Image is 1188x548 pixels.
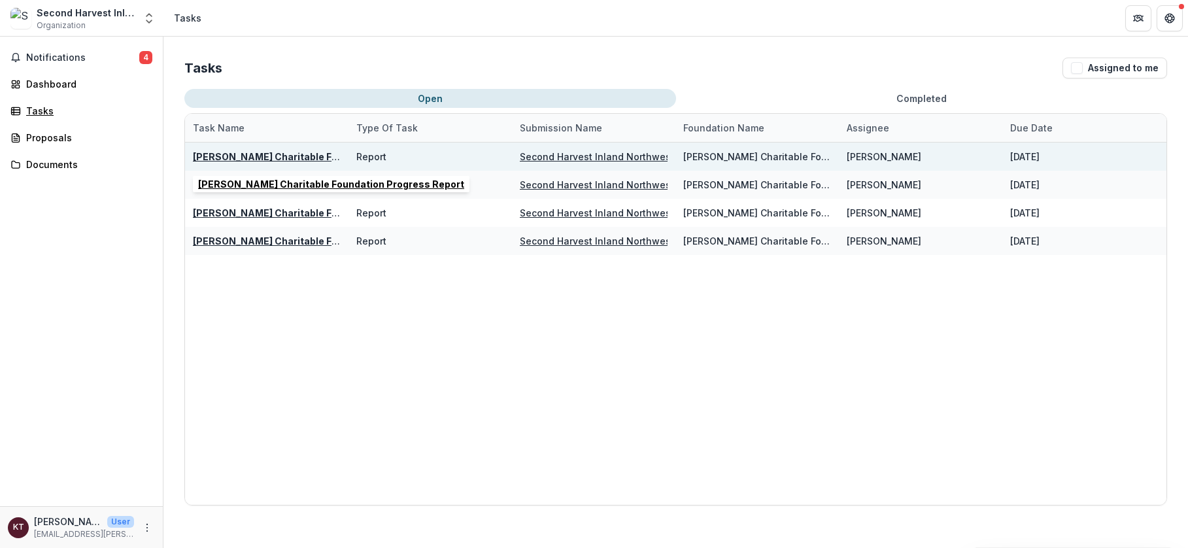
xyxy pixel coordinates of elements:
div: [DATE] [1010,234,1040,248]
div: Due Date [1002,114,1166,142]
p: [EMAIL_ADDRESS][PERSON_NAME][DOMAIN_NAME] [34,528,134,540]
button: More [139,520,155,536]
div: [PERSON_NAME] Charitable Foundation [683,150,831,163]
div: Type of Task [348,121,426,135]
a: Tasks [5,100,158,122]
a: Second Harvest Inland Northwest - 2024 - [PERSON_NAME] [PERSON_NAME] Form [520,207,894,218]
div: Foundation Name [675,114,839,142]
button: Open [184,89,676,108]
div: Report [356,206,386,220]
div: [PERSON_NAME] [847,178,921,192]
div: [DATE] [1010,206,1040,220]
div: Assignee [839,114,1002,142]
div: Report [356,178,386,192]
a: Second Harvest Inland Northwest - 2024 - [PERSON_NAME] [PERSON_NAME] Form [520,179,894,190]
div: Task Name [185,121,252,135]
div: [PERSON_NAME] [847,206,921,220]
div: [PERSON_NAME] Charitable Foundation [683,234,831,248]
p: User [107,516,134,528]
div: Submission Name [512,121,610,135]
p: [PERSON_NAME] [34,515,102,528]
div: [PERSON_NAME] Charitable Foundation [683,206,831,220]
button: Assigned to me [1062,58,1167,78]
nav: breadcrumb [169,9,207,27]
h2: Tasks [184,60,222,76]
div: [DATE] [1010,178,1040,192]
div: Second Harvest Inland Northwest [37,6,135,20]
div: [PERSON_NAME] [847,234,921,248]
div: Report [356,234,386,248]
a: Second Harvest Inland Northwest - 2024 - [PERSON_NAME] [PERSON_NAME] Form [520,235,894,247]
div: [PERSON_NAME] [847,150,921,163]
div: Type of Task [348,114,512,142]
div: Tasks [174,11,201,25]
button: Notifications4 [5,47,158,68]
div: Proposals [26,131,147,145]
button: Get Help [1157,5,1183,31]
div: Dashboard [26,77,147,91]
a: Dashboard [5,73,158,95]
div: Report [356,150,386,163]
div: Tasks [26,104,147,118]
span: Organization [37,20,86,31]
button: Partners [1125,5,1151,31]
a: Second Harvest Inland Northwest - 2024 - [PERSON_NAME] [PERSON_NAME] Form [520,151,894,162]
div: Documents [26,158,147,171]
a: Proposals [5,127,158,148]
a: [PERSON_NAME] Charitable Foundation Progress Report [193,151,459,162]
div: [PERSON_NAME] Charitable Foundation [683,178,831,192]
div: Task Name [185,114,348,142]
a: [PERSON_NAME] Charitable Foundation Progress Report [193,207,459,218]
div: Submission Name [512,114,675,142]
button: Completed [676,89,1168,108]
a: Documents [5,154,158,175]
img: Second Harvest Inland Northwest [10,8,31,29]
div: Due Date [1002,121,1061,135]
span: 4 [139,51,152,64]
button: Open entity switcher [140,5,158,31]
div: Foundation Name [675,121,772,135]
a: [PERSON_NAME] Charitable Foundation Progress Report [193,179,459,190]
a: [PERSON_NAME] Charitable Foundation Progress Report [193,235,459,247]
span: Notifications [26,52,139,63]
div: [DATE] [1010,150,1040,163]
div: Katie Toth [13,523,24,532]
div: Assignee [839,121,897,135]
